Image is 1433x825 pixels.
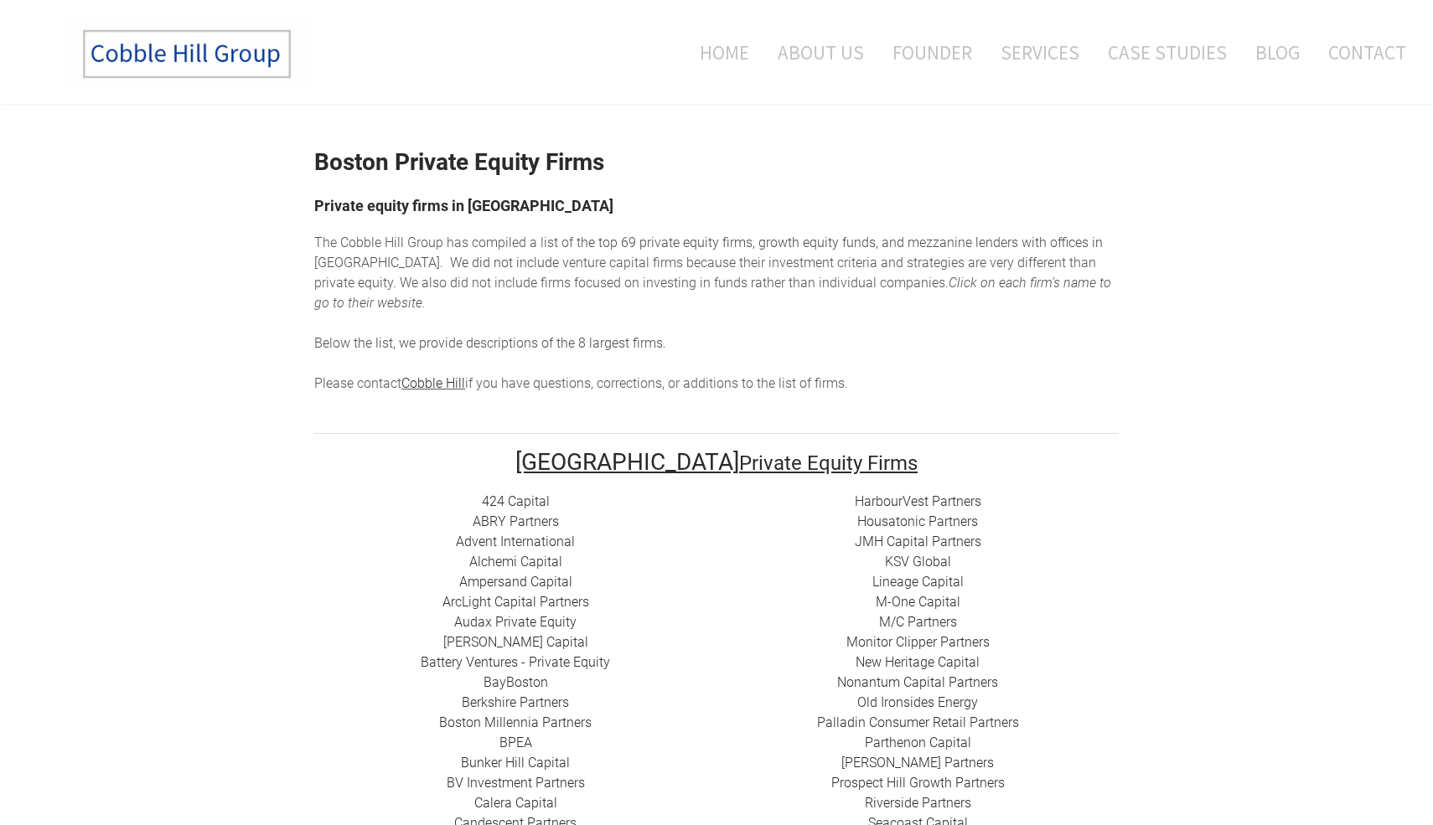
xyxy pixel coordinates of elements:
a: Blog [1243,18,1312,87]
font: [GEOGRAPHIC_DATA] [515,448,739,476]
a: ​JMH Capital Partners [855,534,981,549]
a: Audax Private Equity [454,614,577,630]
strong: Boston Private Equity Firms [314,148,604,176]
a: BayBoston [484,674,548,690]
a: Boston Millennia Partners [439,714,592,730]
a: Founder [880,18,985,87]
a: Alchemi Capital [469,554,562,570]
a: Calera Capital [474,795,557,811]
a: ​[PERSON_NAME] Partners [841,755,994,771]
a: Palladin Consumer Retail Partners [817,714,1019,730]
img: The Cobble Hill Group LLC [64,18,315,91]
a: M-One Capital [876,594,960,610]
a: Riverside Partners [865,795,971,811]
a: BPEA [499,735,532,750]
a: Nonantum Capital Partners [837,674,998,690]
a: Prospect Hill Growth Partners [831,775,1005,791]
a: BV Investment Partners [447,775,585,791]
a: ​Old Ironsides Energy [857,694,978,710]
a: ​Parthenon Capital [865,735,971,750]
a: Contact [1316,18,1406,87]
a: About Us [765,18,877,87]
a: Advent International [456,534,575,549]
a: HarbourVest Partners [855,493,981,509]
span: enture capital firms because their investment criteria and strategies are very different than pri... [314,255,1096,291]
a: [PERSON_NAME] Capital [443,634,588,650]
a: ​Bunker Hill Capital [461,755,570,771]
a: ​M/C Partners [879,614,957,630]
a: New Heritage Capital [856,654,980,670]
a: Housatonic Partners [857,513,978,529]
span: The Cobble Hill Group has compiled a list of t [314,235,581,250]
a: Services [988,18,1092,87]
a: Berkshire Partners [462,694,569,710]
a: ​Monitor Clipper Partners [846,634,990,650]
a: Home [675,18,762,87]
a: Case Studies [1095,18,1239,87]
a: Cobble Hill [401,375,465,391]
a: Lineage Capital [872,574,964,590]
div: he top 69 private equity firms, growth equity funds, and mezzanine lenders with offices in [GEOGR... [314,233,1119,394]
font: Private Equity Firms [739,451,918,475]
a: ​ABRY Partners [473,513,559,529]
a: ​Ampersand Capital [459,574,572,590]
font: Private equity firms in [GEOGRAPHIC_DATA] [314,197,613,214]
a: 424 Capital [482,493,550,509]
a: ​KSV Global [885,554,951,570]
a: ​ArcLight Capital Partners [442,594,589,610]
span: Please contact if you have questions, corrections, or additions to the list of firms. [314,375,848,391]
a: Battery Ventures - Private Equity [421,654,610,670]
